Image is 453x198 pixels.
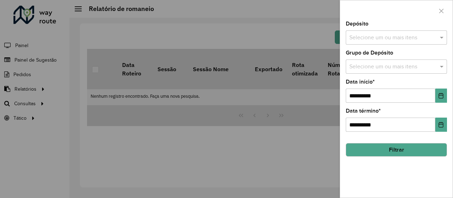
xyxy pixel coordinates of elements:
[435,89,447,103] button: Choose Date
[346,49,393,57] label: Grupo de Depósito
[435,118,447,132] button: Choose Date
[346,107,381,115] label: Data término
[346,78,375,86] label: Data início
[346,143,447,157] button: Filtrar
[346,19,368,28] label: Depósito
